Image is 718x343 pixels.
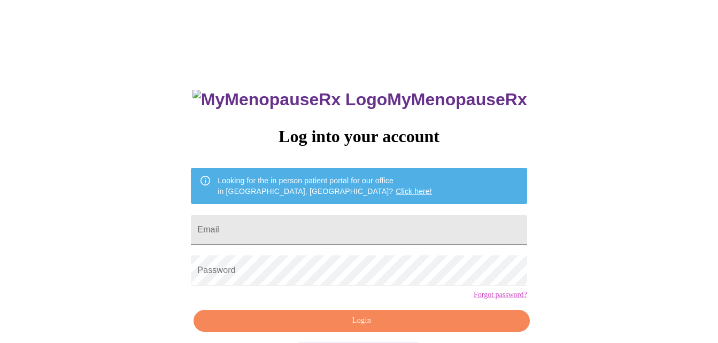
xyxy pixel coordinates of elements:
h3: Log into your account [191,127,527,146]
span: Login [206,314,517,328]
a: Forgot password? [474,291,527,299]
button: Login [194,310,529,332]
a: Click here! [396,187,432,196]
h3: MyMenopauseRx [192,90,527,110]
img: MyMenopauseRx Logo [192,90,387,110]
div: Looking for the in person patient portal for our office in [GEOGRAPHIC_DATA], [GEOGRAPHIC_DATA]? [218,171,432,201]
